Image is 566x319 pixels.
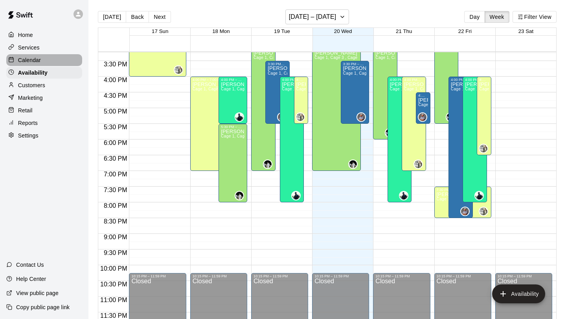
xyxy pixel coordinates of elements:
a: Availability [6,67,82,79]
button: 21 Thu [396,28,412,34]
div: 4:00 PM – 6:30 PM [479,78,489,82]
div: Dominique Partridge [174,65,183,75]
div: Dominique Partridge [479,144,488,153]
div: 4:30 PM – 5:30 PM: Available [416,92,430,124]
span: Cage 1, Cage 3 , Cage 4, Cage 5, Gym Floor , Training Floor [268,71,382,75]
div: Jamie Walczak [446,112,455,122]
img: Jamie Walczak [349,160,357,168]
div: 3:00 PM – 6:00 PM: Available [373,45,397,139]
div: 3:30 PM – 5:30 PM [268,62,287,66]
img: Dominique Partridge [414,160,422,168]
a: Home [6,29,82,41]
div: 4:00 PM – 8:00 PM [282,78,302,82]
p: View public page [16,289,59,297]
img: David Gotauco [357,113,365,121]
span: 11:30 PM [98,312,129,319]
img: David Gotauco [419,113,426,121]
p: Retail [18,106,33,114]
div: Jamie Walczak [385,128,394,137]
span: Cage 1, Cage 2, Cage 3 , Cage 4, Cage 5, Gym Floor , Training Floor [296,87,426,91]
img: Jamie Walczak [447,113,454,121]
button: 19 Tue [274,28,290,34]
div: 4:00 PM – 5:30 PM: Available [294,77,308,124]
span: 10:00 PM [98,265,129,272]
div: 3:30 PM – 5:30 PM: Available [265,61,290,124]
span: Cage 1, Cage 3 , Cage 4, Cage 5 [221,134,283,138]
div: Sean Herrick [399,191,408,200]
span: 5:00 PM [102,108,129,115]
div: 4:00 PM – 8:00 PM: Available [463,77,487,202]
a: Retail [6,104,82,116]
img: Jamie Walczak [235,192,243,200]
div: David Gotauco [460,207,470,216]
div: Sean Herrick [235,112,244,122]
div: Dominique Partridge [296,112,305,122]
a: Services [6,42,82,53]
div: 7:30 PM – 8:30 PM [437,188,489,192]
span: Cage 1, Cage 3 , Cage 4, Cage 5, Gym Floor , Training Floor [343,71,457,75]
div: 4:00 PM – 8:00 PM: Available [280,77,304,202]
p: Marketing [18,94,43,102]
span: 7:30 PM [102,187,129,193]
div: 4:00 PM – 7:00 PM: Available [190,77,239,171]
span: 3:30 PM [102,61,129,68]
span: Cage 1, Cage 3 , Cage 4, Cage 5 [254,55,316,60]
button: Filter View [513,11,557,23]
div: Dominique Partridge [413,159,423,169]
div: 7:30 PM – 8:30 PM: Available [434,187,491,218]
span: 18 Mon [212,28,230,34]
div: Reports [6,117,82,129]
span: 9:30 PM [102,249,129,256]
div: 5:30 PM – 8:00 PM: Available [219,124,247,202]
div: David Gotauco [277,112,287,122]
span: Cage 1, Cage 3 , Cage 4, Cage 5 [314,55,377,60]
span: 4:00 PM [102,77,129,83]
div: 4:00 PM – 8:30 PM [451,78,470,82]
button: Day [464,11,485,23]
button: Back [126,11,149,23]
span: Cage 1, Cage 3 , Cage 4, Cage 5 [375,55,438,60]
div: 3:00 PM – 7:00 PM: Available [312,45,360,171]
div: 4:00 PM – 7:00 PM [193,78,236,82]
span: 6:30 PM [102,155,129,162]
div: 2:30 PM – 5:30 PM: Available [434,29,459,124]
button: 23 Sat [518,28,534,34]
img: Dominique Partridge [296,113,304,121]
span: 11:00 PM [98,297,129,303]
button: 17 Sun [152,28,168,34]
div: 4:00 PM – 7:00 PM: Available [402,77,426,171]
p: Calendar [18,56,41,64]
a: Calendar [6,54,82,66]
img: Jamie Walczak [386,129,393,137]
button: [DATE] [98,11,126,23]
button: Next [149,11,171,23]
p: Reports [18,119,38,127]
span: 4:30 PM [102,92,129,99]
div: Sean Herrick [291,191,301,200]
p: Customers [18,81,45,89]
span: 10:30 PM [98,281,129,288]
div: Sean Herrick [474,191,484,200]
div: Customers [6,79,82,91]
span: Cage 1, Cage 2, Cage 3 , Cage 4, Cage 5, Gym Floor , Training Floor [404,87,534,91]
button: 20 Wed [334,28,352,34]
span: 8:30 PM [102,218,129,225]
span: Cage 1, Cage 3 , Cage 4, Cage 5, Gym Floor , Training Floor [451,87,565,91]
div: 4:00 PM – 8:30 PM: Available [448,77,473,218]
a: Settings [6,130,82,141]
div: 3:00 PM – 7:00 PM: Available [251,45,276,171]
p: Contact Us [16,261,44,269]
button: 22 Fri [458,28,472,34]
span: Cage 1, Cage 2, Cage 3 , Cage 4, Cage 5, Gym Floor , Training Floor [193,87,322,91]
a: Marketing [6,92,82,104]
span: 5:30 PM [102,124,129,130]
